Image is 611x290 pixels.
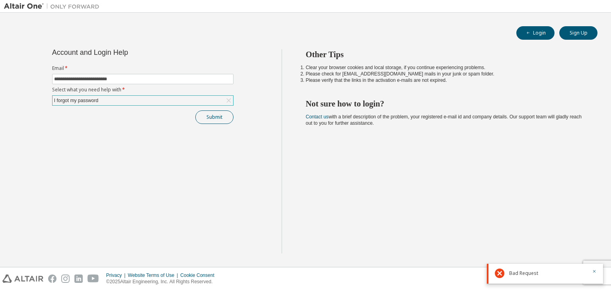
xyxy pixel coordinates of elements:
p: © 2025 Altair Engineering, Inc. All Rights Reserved. [106,278,219,285]
h2: Not sure how to login? [306,99,584,109]
button: Submit [195,110,234,124]
img: Altair One [4,2,103,10]
img: linkedin.svg [74,275,83,283]
button: Login [516,26,555,40]
label: Select what you need help with [52,87,234,93]
button: Sign Up [559,26,597,40]
div: I forgot my password [53,96,233,105]
span: Bad Request [509,270,538,276]
div: Privacy [106,272,128,278]
div: Cookie Consent [180,272,219,278]
a: Contact us [306,114,329,120]
div: Account and Login Help [52,49,197,56]
li: Please check for [EMAIL_ADDRESS][DOMAIN_NAME] mails in your junk or spam folder. [306,71,584,77]
li: Clear your browser cookies and local storage, if you continue experiencing problems. [306,64,584,71]
img: instagram.svg [61,275,70,283]
div: Website Terms of Use [128,272,180,278]
div: I forgot my password [53,96,99,105]
h2: Other Tips [306,49,584,60]
img: altair_logo.svg [2,275,43,283]
label: Email [52,65,234,72]
img: facebook.svg [48,275,56,283]
img: youtube.svg [88,275,99,283]
li: Please verify that the links in the activation e-mails are not expired. [306,77,584,83]
span: with a brief description of the problem, your registered e-mail id and company details. Our suppo... [306,114,582,126]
